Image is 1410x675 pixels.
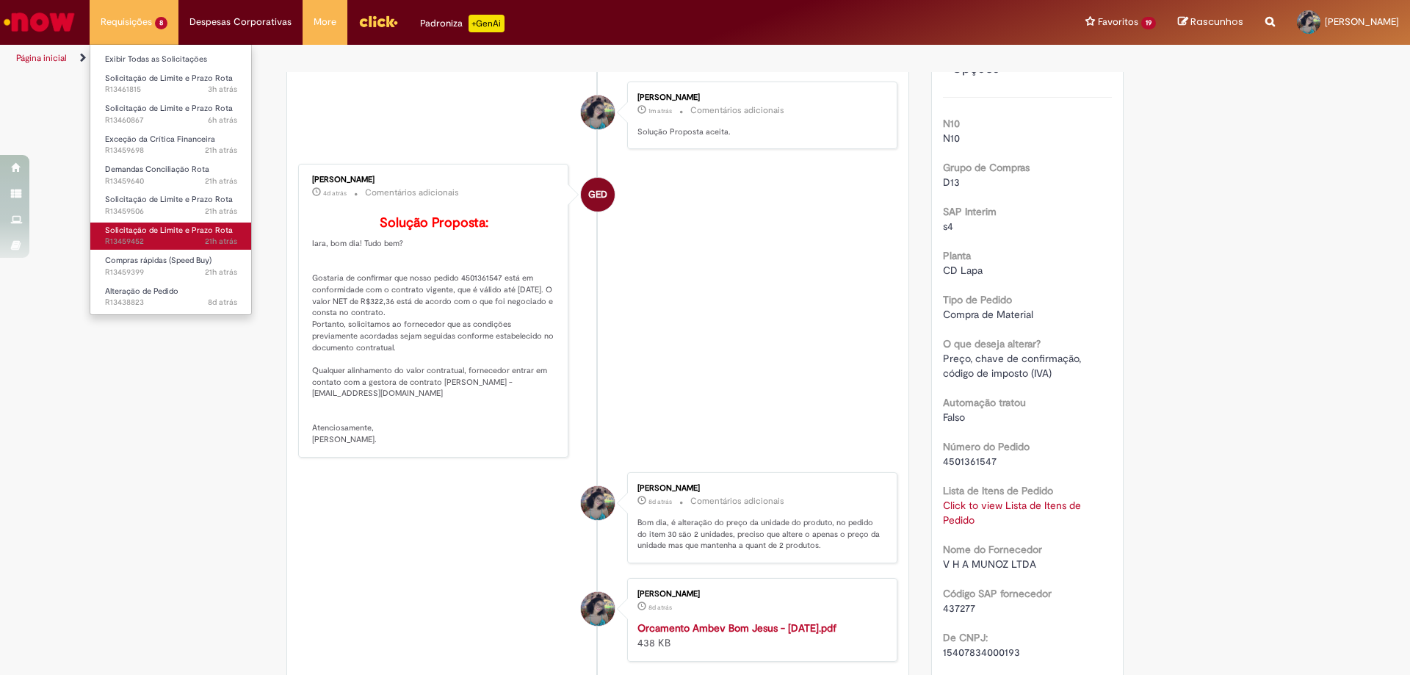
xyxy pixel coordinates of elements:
div: [PERSON_NAME] [637,484,882,493]
b: Código SAP fornecedor [943,587,1052,600]
div: [PERSON_NAME] [637,590,882,599]
a: Aberto R13459452 : Solicitação de Limite e Prazo Rota [90,223,252,250]
span: R13438823 [105,297,237,308]
div: [PERSON_NAME] [312,176,557,184]
a: Aberto R13459640 : Demandas Conciliação Rota [90,162,252,189]
span: 437277 [943,602,975,615]
b: Automação tratou [943,396,1026,409]
b: Nome do Fornecedor [943,543,1042,556]
b: SAP Interim [943,205,997,218]
b: Planta [943,249,971,262]
a: Click to view Lista de Itens de Pedido [943,499,1081,527]
span: GED [588,177,607,212]
span: V H A MUNOZ LTDA [943,557,1036,571]
span: Compras rápidas (Speed Buy) [105,255,211,266]
span: Demandas Conciliação Rota [105,164,209,175]
p: Bom dia, é alteração do preço da unidade do produto, no pedido do item 30 são 2 unidades, preciso... [637,517,882,552]
p: +GenAi [469,15,505,32]
span: Solicitação de Limite e Prazo Rota [105,103,233,114]
span: Solicitação de Limite e Prazo Rota [105,225,233,236]
span: 21h atrás [205,176,237,187]
span: 15407834000193 [943,646,1020,659]
p: Solução Proposta aceita. [637,126,882,138]
span: Requisições [101,15,152,29]
time: 22/08/2025 10:01:23 [648,497,672,506]
b: De CNPJ: [943,631,988,644]
span: R13460867 [105,115,237,126]
span: Falso [943,411,965,424]
time: 26/08/2025 09:01:21 [323,189,347,198]
span: 4501361547 [943,455,997,468]
span: R13459506 [105,206,237,217]
b: Número do Pedido [943,440,1030,453]
span: 8d atrás [648,603,672,612]
div: Padroniza [420,15,505,32]
span: 21h atrás [205,236,237,247]
span: 21h atrás [205,206,237,217]
b: Solução Proposta: [380,214,488,231]
span: Exceção da Crítica Financeira [105,134,215,145]
div: Iara Fabia Castro Viana Silva [581,592,615,626]
b: N10 [943,117,960,130]
time: 22/08/2025 09:49:11 [208,297,237,308]
b: Grupo de Compras [943,161,1030,174]
span: 21h atrás [205,267,237,278]
span: 4d atrás [323,189,347,198]
span: Despesas Corporativas [189,15,292,29]
ul: Trilhas de página [11,45,929,72]
time: 28/08/2025 17:38:44 [205,176,237,187]
div: Iara Fabia Castro Viana Silva [581,95,615,129]
span: Solicitação de Limite e Prazo Rota [105,194,233,205]
span: 21h atrás [205,145,237,156]
span: D13 [943,176,960,189]
span: Preço, chave de confirmação, código de imposto (IVA) [943,352,1084,380]
span: CD Lapa [943,264,983,277]
a: Rascunhos [1178,15,1243,29]
a: Aberto R13460867 : Solicitação de Limite e Prazo Rota [90,101,252,128]
span: 1m atrás [648,107,672,115]
div: [PERSON_NAME] [637,93,882,102]
span: 6h atrás [208,115,237,126]
span: Favoritos [1098,15,1138,29]
a: Aberto R13459399 : Compras rápidas (Speed Buy) [90,253,252,280]
ul: Requisições [90,44,252,315]
time: 28/08/2025 17:11:54 [205,236,237,247]
span: R13459640 [105,176,237,187]
time: 29/08/2025 11:20:06 [208,84,237,95]
b: O que deseja alterar? [943,337,1041,350]
time: 28/08/2025 17:48:22 [205,145,237,156]
span: [PERSON_NAME] [1325,15,1399,28]
a: Página inicial [16,52,67,64]
time: 28/08/2025 17:03:23 [205,267,237,278]
div: Gabriele Estefane Da Silva [581,178,615,212]
span: R13461815 [105,84,237,95]
a: Exibir Todas as Solicitações [90,51,252,68]
span: R13459698 [105,145,237,156]
span: Rascunhos [1190,15,1243,29]
span: 19 [1141,17,1156,29]
span: s4 [943,220,953,233]
a: Aberto R13459698 : Exceção da Crítica Financeira [90,131,252,159]
a: Aberto R13459506 : Solicitação de Limite e Prazo Rota [90,192,252,219]
span: Solicitação de Limite e Prazo Rota [105,73,233,84]
small: Comentários adicionais [690,104,784,117]
span: 3h atrás [208,84,237,95]
span: R13459399 [105,267,237,278]
span: More [314,15,336,29]
img: click_logo_yellow_360x200.png [358,10,398,32]
time: 29/08/2025 14:32:18 [648,107,672,115]
div: Iara Fabia Castro Viana Silva [581,486,615,520]
span: 8 [155,17,167,29]
a: Aberto R13438823 : Alteração de Pedido [90,284,252,311]
small: Comentários adicionais [690,495,784,508]
span: Compra de Material [943,308,1033,321]
span: 8d atrás [648,497,672,506]
small: Comentários adicionais [365,187,459,199]
time: 22/08/2025 09:45:55 [648,603,672,612]
span: N10 [943,131,960,145]
time: 28/08/2025 17:20:28 [205,206,237,217]
span: Alteração de Pedido [105,286,178,297]
a: Orcamento Ambev Bom Jesus - [DATE].pdf [637,621,836,635]
time: 29/08/2025 08:53:56 [208,115,237,126]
